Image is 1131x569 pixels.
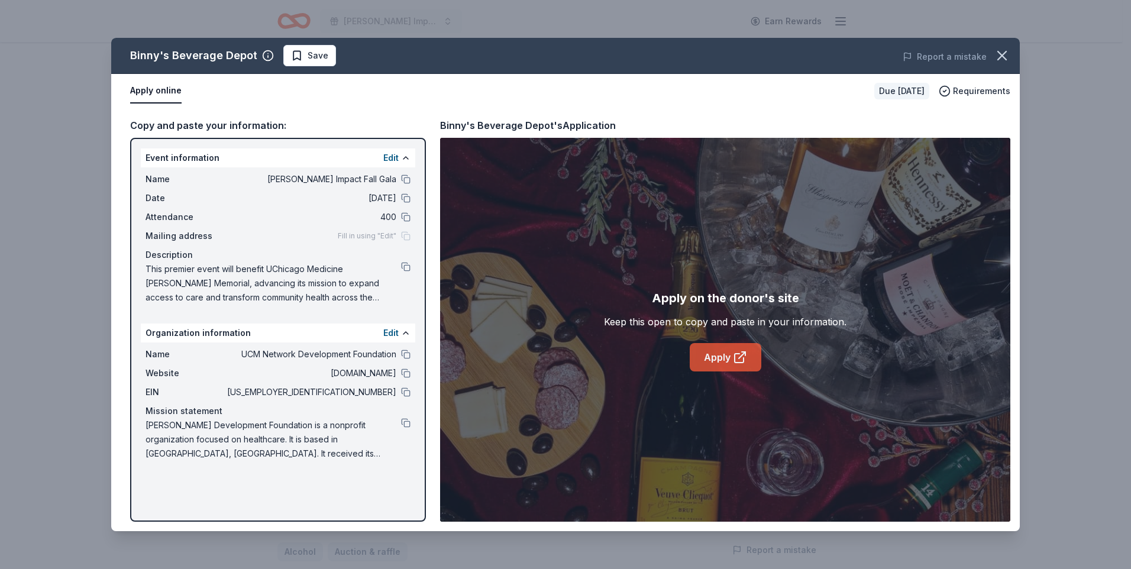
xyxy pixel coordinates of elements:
[225,347,396,361] span: UCM Network Development Foundation
[953,84,1010,98] span: Requirements
[225,172,396,186] span: [PERSON_NAME] Impact Fall Gala
[874,83,929,99] div: Due [DATE]
[225,385,396,399] span: [US_EMPLOYER_IDENTIFICATION_NUMBER]
[903,50,987,64] button: Report a mistake
[690,343,761,371] a: Apply
[225,191,396,205] span: [DATE]
[146,385,225,399] span: EIN
[141,148,415,167] div: Event information
[146,248,411,262] div: Description
[383,151,399,165] button: Edit
[130,46,257,65] div: Binny's Beverage Depot
[130,79,182,104] button: Apply online
[130,118,426,133] div: Copy and paste your information:
[383,326,399,340] button: Edit
[652,289,799,308] div: Apply on the donor's site
[939,84,1010,98] button: Requirements
[146,191,225,205] span: Date
[141,324,415,342] div: Organization information
[283,45,336,66] button: Save
[146,418,401,461] span: [PERSON_NAME] Development Foundation is a nonprofit organization focused on healthcare. It is bas...
[604,315,846,329] div: Keep this open to copy and paste in your information.
[225,210,396,224] span: 400
[146,366,225,380] span: Website
[146,347,225,361] span: Name
[146,229,225,243] span: Mailing address
[146,172,225,186] span: Name
[146,262,401,305] span: This premier event will benefit UChicago Medicine [PERSON_NAME] Memorial, advancing its mission t...
[146,210,225,224] span: Attendance
[225,366,396,380] span: [DOMAIN_NAME]
[338,231,396,241] span: Fill in using "Edit"
[146,404,411,418] div: Mission statement
[440,118,616,133] div: Binny's Beverage Depot's Application
[308,49,328,63] span: Save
